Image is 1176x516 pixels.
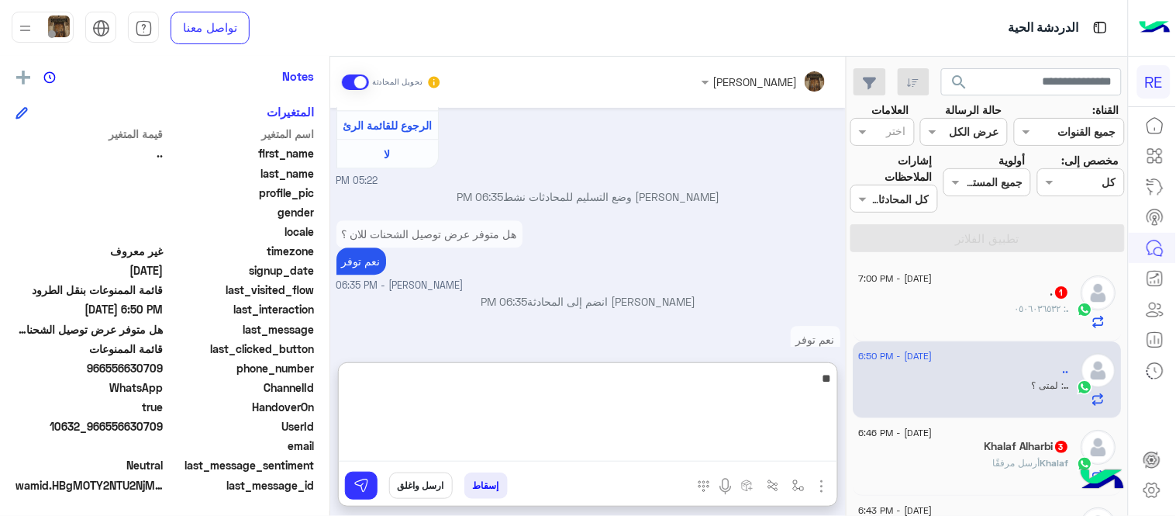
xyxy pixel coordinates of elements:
p: 14/8/2025, 6:50 PM [791,326,840,353]
span: اسم المتغير [167,126,315,142]
div: RE [1137,65,1171,99]
span: [DATE] - 7:00 PM [859,272,933,286]
img: Logo [1140,12,1171,44]
span: search [950,73,969,92]
img: notes [43,71,56,84]
p: الدردشة الحية [1009,18,1079,39]
img: hulul-logo.png [1075,454,1129,508]
h5: .. [1064,363,1070,376]
span: last_interaction [167,301,315,317]
h6: المتغيرات [267,105,314,119]
button: select flow [786,473,812,498]
img: send voice note [716,477,735,496]
label: إشارات الملاحظات [850,152,933,185]
span: first_name [167,145,315,161]
img: send message [353,478,369,493]
span: قيمة المتغير [16,126,164,142]
span: null [16,223,164,240]
img: WhatsApp [1078,379,1093,395]
img: add [16,71,30,85]
span: timezone [167,243,315,259]
span: 06:35 PM [457,190,503,203]
span: 2025-08-14T14:20:04.601Z [16,262,164,279]
button: create order [735,473,760,498]
a: tab [128,12,159,44]
div: اختر [887,123,909,143]
span: 2 [16,379,164,396]
p: [PERSON_NAME] انضم إلى المحادثة [336,293,840,310]
button: تطبيق الفلاتر [850,224,1125,252]
span: [DATE] - 6:50 PM [859,349,933,363]
span: gender [167,204,315,220]
span: wamid.HBgMOTY2NTU2NjMwNzA5FQIAEhgUM0ExMERBNUFCOTk3RjE1OEFGMEUA [16,477,171,493]
h6: Notes [282,69,314,83]
img: WhatsApp [1078,456,1093,472]
label: العلامات [871,102,909,118]
img: WhatsApp [1078,302,1093,317]
span: غير معروف [16,243,164,259]
span: قائمة الممنوعات [16,341,164,357]
img: profile [16,19,35,38]
label: مخصص إلى: [1061,152,1119,168]
span: 3 [1056,441,1068,453]
span: null [16,204,164,220]
span: 05:22 PM [336,174,378,189]
p: 14/8/2025, 6:35 PM [336,220,522,248]
label: القناة: [1092,102,1119,118]
span: last_name [167,165,315,182]
span: أرسل مرفقًا [994,457,1041,469]
span: [PERSON_NAME] - 06:35 PM [336,279,464,293]
img: tab [1091,18,1110,37]
img: defaultAdmin.png [1081,275,1116,310]
span: [DATE] - 6:46 PM [859,426,933,440]
img: tab [135,19,153,37]
img: make a call [698,480,710,493]
button: ارسل واغلق [389,473,453,499]
span: 966556630709 [16,360,164,376]
span: 1 [1056,286,1068,299]
span: .. [16,145,164,161]
button: إسقاط [464,473,508,499]
img: tab [92,19,110,37]
span: .. [1065,379,1070,391]
p: [PERSON_NAME] وضع التسليم للمحادثات نشط [336,189,840,205]
p: 14/8/2025, 6:35 PM [336,248,386,275]
span: قائمة الممنوعات بنقل الطرود [16,282,164,298]
span: Khalaf [1041,457,1070,469]
span: هل متوفر عرض توصيل الشحنات للان ؟ [16,321,164,338]
span: last_message [167,321,315,338]
span: null [16,438,164,454]
button: search [941,68,979,102]
span: last_visited_flow [167,282,315,298]
img: userImage [48,16,70,37]
span: 0 [16,457,164,473]
img: defaultAdmin.png [1081,353,1116,388]
span: 06:35 PM [481,295,527,308]
img: defaultAdmin.png [1081,430,1116,465]
img: Trigger scenario [767,480,779,492]
span: true [16,399,164,415]
span: ٠٥٠٦٠٣٦٥٣٢ [1016,303,1067,314]
span: signup_date [167,262,315,279]
span: last_message_sentiment [167,457,315,473]
span: last_message_id [174,477,314,493]
a: تواصل معنا [171,12,250,44]
label: أولوية [999,152,1026,168]
span: email [167,438,315,454]
span: لمتى ؟ [1033,379,1065,391]
h5: . [1051,286,1070,299]
span: . [1067,303,1070,314]
span: UserId [167,418,315,435]
img: create order [741,480,754,492]
span: لا [385,147,391,161]
span: HandoverOn [167,399,315,415]
img: send attachment [812,477,831,496]
h5: Khalaf Alharbi [985,440,1070,453]
button: Trigger scenario [760,473,786,498]
small: تحويل المحادثة [372,76,423,88]
span: locale [167,223,315,240]
span: phone_number [167,360,315,376]
label: حالة الرسالة [946,102,1002,118]
img: select flow [792,480,805,492]
span: last_clicked_button [167,341,315,357]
